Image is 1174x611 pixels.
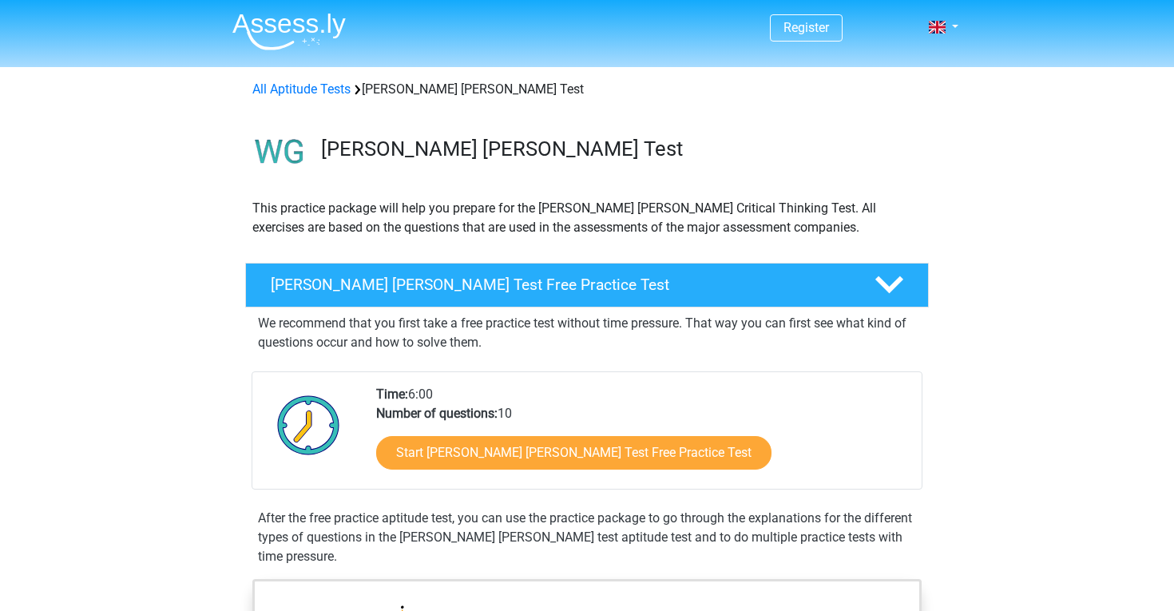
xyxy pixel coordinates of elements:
h3: [PERSON_NAME] [PERSON_NAME] Test [321,137,916,161]
b: Time: [376,387,408,402]
a: All Aptitude Tests [252,81,351,97]
div: After the free practice aptitude test, you can use the practice package to go through the explana... [252,509,922,566]
p: We recommend that you first take a free practice test without time pressure. That way you can fir... [258,314,916,352]
img: watson glaser test [246,118,314,186]
p: This practice package will help you prepare for the [PERSON_NAME] [PERSON_NAME] Critical Thinking... [252,199,922,237]
h4: [PERSON_NAME] [PERSON_NAME] Test Free Practice Test [271,276,849,294]
a: Register [783,20,829,35]
a: Start [PERSON_NAME] [PERSON_NAME] Test Free Practice Test [376,436,771,470]
div: 6:00 10 [364,385,921,489]
a: [PERSON_NAME] [PERSON_NAME] Test Free Practice Test [239,263,935,307]
img: Clock [268,385,349,465]
img: Assessly [232,13,346,50]
div: [PERSON_NAME] [PERSON_NAME] Test [246,80,928,99]
b: Number of questions: [376,406,498,421]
